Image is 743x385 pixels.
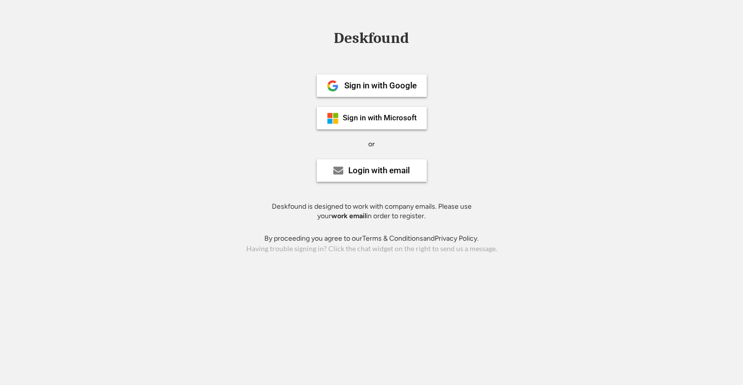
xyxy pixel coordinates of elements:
strong: work email [331,212,366,220]
img: 1024px-Google__G__Logo.svg.png [327,80,339,92]
div: or [368,139,375,149]
img: ms-symbollockup_mssymbol_19.png [327,112,339,124]
div: Sign in with Microsoft [343,114,417,122]
div: Sign in with Google [344,81,417,90]
div: By proceeding you agree to our and [264,234,479,244]
div: Deskfound is designed to work with company emails. Please use your in order to register. [259,202,484,221]
a: Privacy Policy. [435,234,479,243]
div: Deskfound [329,30,414,46]
div: Login with email [348,166,410,175]
a: Terms & Conditions [362,234,423,243]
